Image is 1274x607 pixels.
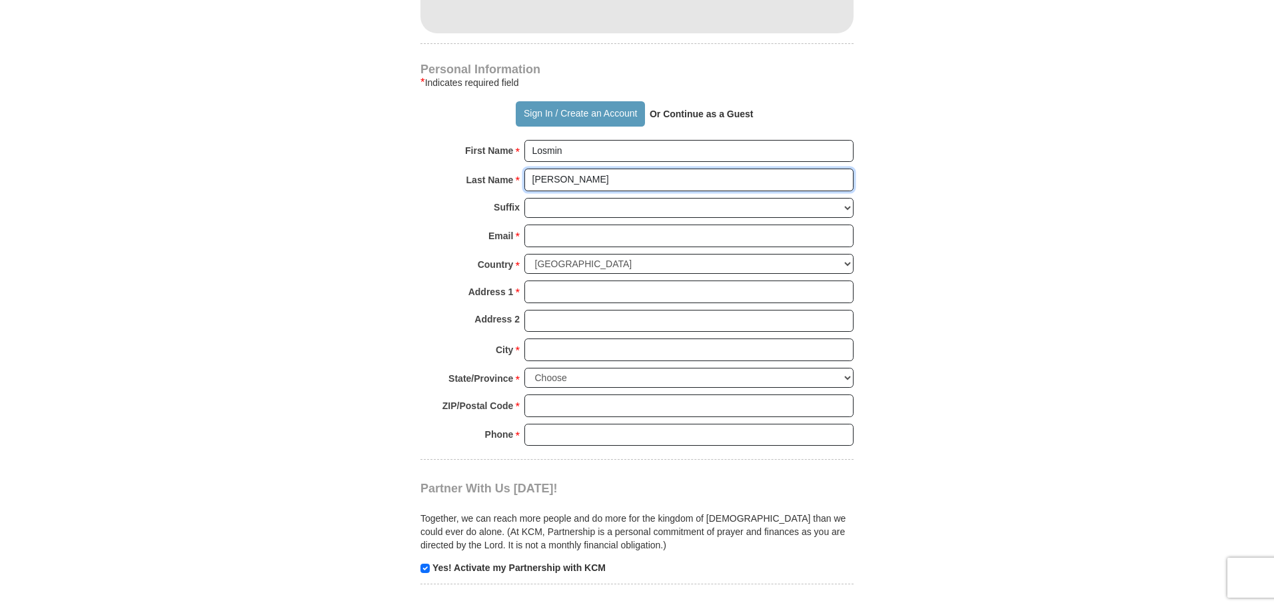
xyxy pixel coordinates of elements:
strong: Address 1 [468,283,514,301]
span: Partner With Us [DATE]! [420,482,558,495]
strong: Email [488,227,513,245]
strong: State/Province [448,369,513,388]
strong: City [496,340,513,359]
strong: Last Name [466,171,514,189]
button: Sign In / Create an Account [516,101,644,127]
strong: ZIP/Postal Code [442,396,514,415]
h4: Personal Information [420,64,854,75]
strong: Suffix [494,198,520,217]
strong: Or Continue as a Guest [650,109,754,119]
strong: Country [478,255,514,274]
strong: First Name [465,141,513,160]
p: Together, we can reach more people and do more for the kingdom of [DEMOGRAPHIC_DATA] than we coul... [420,512,854,552]
strong: Address 2 [474,310,520,328]
strong: Phone [485,425,514,444]
div: Indicates required field [420,75,854,91]
strong: Yes! Activate my Partnership with KCM [432,562,606,573]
